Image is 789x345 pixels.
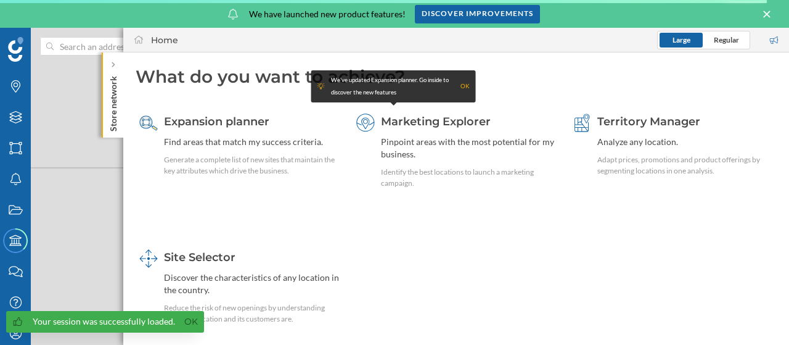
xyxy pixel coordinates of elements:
[164,154,340,177] div: Generate a complete list of new sites that maintain the key attributes which drive the business.
[381,136,557,160] div: Pinpoint areas with the most potential for my business.
[164,302,340,325] div: Reduce the risk of new openings by understanding how each location and its customers are.
[249,8,406,20] span: We have launched new product features!
[672,35,690,44] span: Large
[164,115,269,128] span: Expansion planner
[151,34,178,46] div: Home
[107,71,120,131] p: Store network
[573,114,591,132] img: territory-manager.svg
[136,65,777,88] div: What do you want to achieve?
[714,35,739,44] span: Regular
[181,315,201,329] a: Ok
[8,37,23,62] img: Geoblink Logo
[597,136,773,148] div: Analyze any location.
[460,80,470,93] div: OK
[597,154,773,177] div: Adapt prices, promotions and product offerings by segmenting locations in one analysis.
[164,272,340,296] div: Discover the characteristics of any location in the country.
[381,115,491,128] span: Marketing Explorer
[139,249,158,268] img: dashboards-manager.svg
[381,167,557,189] div: Identify the best locations to launch a marketing campaign.
[139,114,158,132] img: search-areas--hover.svg
[331,74,454,99] div: We've updated Expansion planner. Go inside to discover the new features
[164,136,340,148] div: Find areas that match my success criteria.
[356,114,375,132] img: explorer.svg
[164,251,235,264] span: Site Selector
[33,315,175,328] div: Your session was successfully loaded.
[597,115,700,128] span: Territory Manager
